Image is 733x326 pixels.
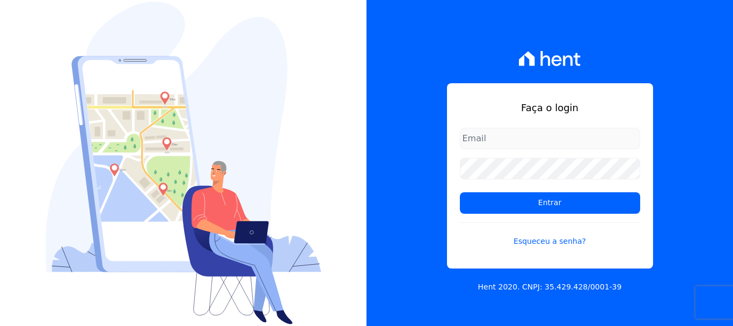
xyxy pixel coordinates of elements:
[460,128,640,149] input: Email
[460,192,640,214] input: Entrar
[460,222,640,247] a: Esqueceu a senha?
[478,281,622,293] p: Hent 2020. CNPJ: 35.429.428/0001-39
[46,2,321,324] img: Login
[460,100,640,115] h1: Faça o login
